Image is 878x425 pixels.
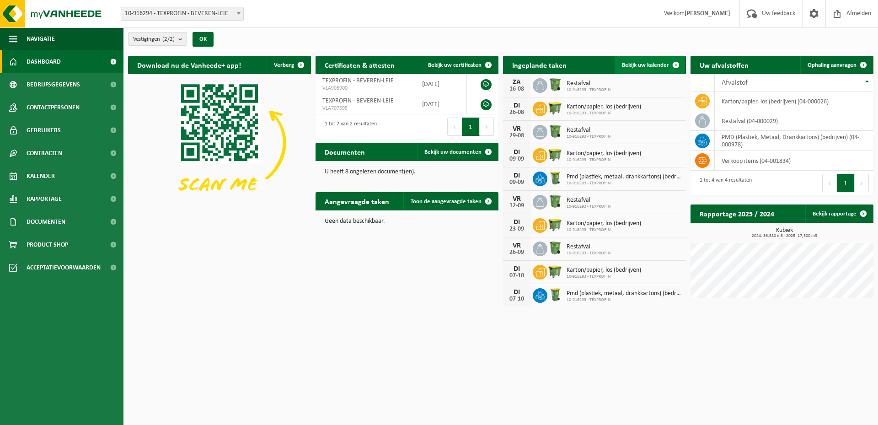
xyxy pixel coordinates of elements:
span: TEXPROFIN - BEVEREN-LEIE [322,77,394,84]
span: 10-916294 - TEXPROFIN - BEVEREN-LEIE [121,7,244,21]
div: 26-08 [508,109,526,116]
span: Verberg [274,62,294,68]
span: Restafval [567,80,610,87]
span: Toon de aangevraagde taken [411,199,482,204]
button: Next [480,118,494,136]
h2: Certificaten & attesten [316,56,404,74]
span: 10-916293 - TEXPROFIN [567,204,610,210]
span: Bedrijfsgegevens [27,73,80,96]
img: WB-1100-HPE-GN-50 [547,264,563,279]
h2: Documenten [316,143,374,161]
span: Documenten [27,210,65,233]
button: Vestigingen(2/2) [128,32,187,46]
div: DI [508,102,526,109]
span: Bekijk uw certificaten [428,62,482,68]
span: Navigatie [27,27,55,50]
div: VR [508,125,526,133]
div: 16-08 [508,86,526,92]
span: Bekijk uw documenten [424,149,482,155]
button: Verberg [267,56,310,74]
div: 1 tot 2 van 2 resultaten [320,117,377,137]
img: WB-0240-HPE-GN-50 [547,170,563,186]
img: WB-0240-HPE-GN-50 [547,287,563,302]
img: WB-1100-HPE-GN-50 [547,100,563,116]
span: Contracten [27,142,62,165]
div: 07-10 [508,273,526,279]
span: Afvalstof [722,79,748,86]
td: PMD (Plastiek, Metaal, Drankkartons) (bedrijven) (04-000978) [715,131,873,151]
div: DI [508,219,526,226]
h2: Aangevraagde taken [316,192,398,210]
div: DI [508,149,526,156]
button: Previous [447,118,462,136]
span: Restafval [567,197,610,204]
button: 1 [837,174,855,192]
span: Bekijk uw kalender [622,62,669,68]
img: WB-1100-HPE-GN-50 [547,147,563,162]
button: Next [855,174,869,192]
span: Karton/papier, los (bedrijven) [567,150,641,157]
div: 09-09 [508,156,526,162]
div: 26-09 [508,249,526,256]
div: VR [508,242,526,249]
span: Kalender [27,165,55,188]
div: VR [508,195,526,203]
span: Pmd (plastiek, metaal, drankkartons) (bedrijven) [567,290,681,297]
span: Acceptatievoorwaarden [27,256,101,279]
a: Bekijk uw documenten [417,143,498,161]
span: 10-916293 - TEXPROFIN [567,274,641,280]
span: Dashboard [27,50,61,73]
span: TEXPROFIN - BEVEREN-LEIE [322,97,394,104]
div: 12-09 [508,203,526,209]
div: 07-10 [508,296,526,302]
h2: Rapportage 2025 / 2024 [691,204,783,222]
td: restafval (04-000029) [715,111,873,131]
img: WB-0370-HPE-GN-50 [547,240,563,256]
span: Product Shop [27,233,68,256]
button: 1 [462,118,480,136]
img: WB-0370-HPE-GN-50 [547,124,563,139]
button: OK [193,32,214,47]
span: Vestigingen [133,32,175,46]
td: [DATE] [415,94,467,114]
span: Karton/papier, los (bedrijven) [567,103,641,111]
a: Bekijk uw certificaten [421,56,498,74]
img: WB-1100-HPE-GN-50 [547,217,563,232]
span: 10-916293 - TEXPROFIN [567,87,610,93]
span: 10-916293 - TEXPROFIN [567,111,641,116]
span: Karton/papier, los (bedrijven) [567,267,641,274]
div: 29-08 [508,133,526,139]
a: Bekijk rapportage [805,204,873,223]
td: karton/papier, los (bedrijven) (04-000026) [715,91,873,111]
button: Previous [822,174,837,192]
a: Bekijk uw kalender [615,56,685,74]
span: 10-916294 - TEXPROFIN - BEVEREN-LEIE [121,7,243,20]
span: 10-916293 - TEXPROFIN [567,297,681,303]
span: VLA903900 [322,85,408,92]
span: Restafval [567,127,610,134]
a: Ophaling aanvragen [800,56,873,74]
div: ZA [508,79,526,86]
span: Restafval [567,243,610,251]
p: U heeft 8 ongelezen document(en). [325,169,489,175]
span: 10-916293 - TEXPROFIN [567,134,610,140]
div: 1 tot 4 van 4 resultaten [695,173,752,193]
span: 10-916293 - TEXPROFIN [567,157,641,163]
span: 10-916293 - TEXPROFIN [567,251,610,256]
span: 2024: 36,580 m3 - 2025: 17,500 m3 [695,234,873,238]
h2: Uw afvalstoffen [691,56,758,74]
div: 09-09 [508,179,526,186]
strong: [PERSON_NAME] [685,10,730,17]
span: 10-916293 - TEXPROFIN [567,181,681,186]
span: Gebruikers [27,119,61,142]
h2: Download nu de Vanheede+ app! [128,56,250,74]
img: WB-0370-HPE-GN-50 [547,194,563,209]
div: 23-09 [508,226,526,232]
img: Download de VHEPlus App [128,74,311,211]
count: (2/2) [162,36,175,42]
span: Contactpersonen [27,96,80,119]
div: DI [508,289,526,296]
img: WB-0370-HPE-GN-50 [547,77,563,92]
span: Ophaling aanvragen [808,62,857,68]
h3: Kubiek [695,227,873,238]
